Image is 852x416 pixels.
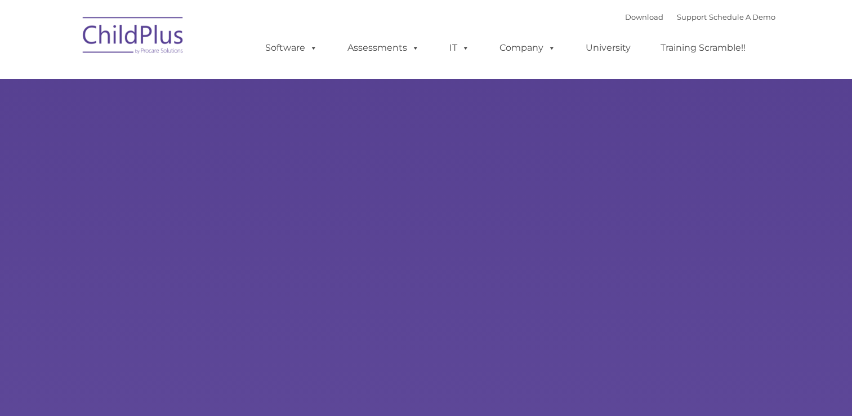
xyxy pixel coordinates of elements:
a: Schedule A Demo [709,12,775,21]
a: IT [438,37,481,59]
a: University [574,37,642,59]
img: ChildPlus by Procare Solutions [77,9,190,65]
a: Training Scramble!! [649,37,757,59]
a: Download [625,12,663,21]
a: Software [254,37,329,59]
font: | [625,12,775,21]
a: Company [488,37,567,59]
a: Support [677,12,707,21]
a: Assessments [336,37,431,59]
